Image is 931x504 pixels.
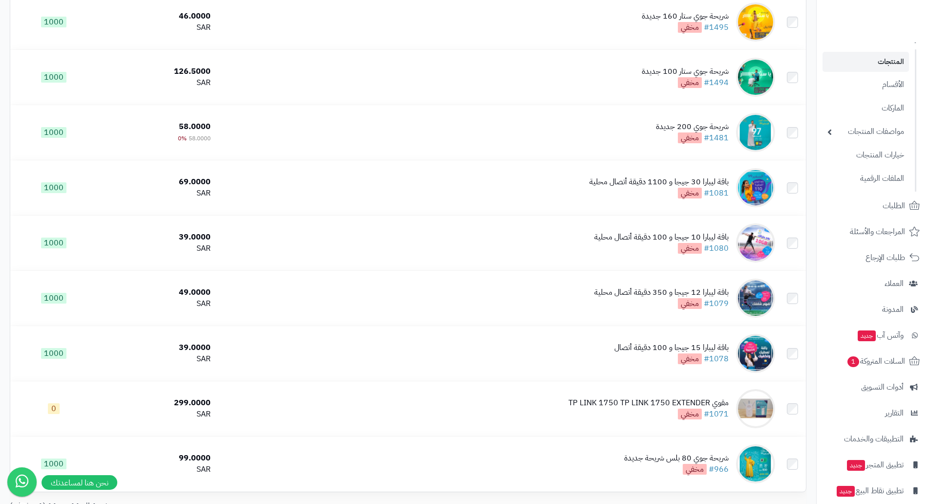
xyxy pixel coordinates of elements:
[614,342,729,353] div: باقة ليبارا 15 جيجا و 100 دقيقة أتصال
[102,77,211,88] div: SAR
[846,458,904,472] span: تطبيق المتجر
[102,66,211,77] div: 126.5000
[846,354,905,368] span: السلات المتروكة
[678,77,702,88] span: مخفي
[568,397,729,409] div: مقوي TP LINK 1750 TP LINK 1750 EXTENDER
[847,356,859,367] span: 1
[857,329,904,342] span: وآتس آب
[736,279,775,318] img: باقة ليبارا 12 جيجا و 350 دقيقة أتصال محلية
[102,453,211,464] div: 99.0000
[642,66,729,77] div: شريحة جوي ستار 100 جديدة
[823,298,925,321] a: المدونة
[836,484,904,498] span: تطبيق نقاط البيع
[102,353,211,365] div: SAR
[704,242,729,254] a: #1080
[704,298,729,309] a: #1079
[837,486,855,497] span: جديد
[861,380,904,394] span: أدوات التسويق
[678,132,702,143] span: مخفي
[823,427,925,451] a: التطبيقات والخدمات
[823,121,909,142] a: مواصفات المنتجات
[823,453,925,477] a: تطبيق المتجرجديد
[624,453,729,464] div: شريحة جوي 80 بلس شريحة جديدة
[678,22,702,33] span: مخفي
[850,225,905,239] span: المراجعات والأسئلة
[594,232,729,243] div: باقة ليبارا 10 جيجا و 100 دقيقة أتصال محلية
[823,145,909,166] a: خيارات المنتجات
[589,176,729,188] div: باقة ليبارا 30 جيجا و 1100 دقيقة أتصال محلية
[189,134,211,143] span: 58.0000
[823,324,925,347] a: وآتس آبجديد
[885,406,904,420] span: التقارير
[709,463,729,475] a: #966
[736,113,775,152] img: شريحة جوي 200 جديدة
[704,77,729,88] a: #1494
[656,121,729,132] div: شريحة جوي 200 جديدة
[823,220,925,243] a: المراجعات والأسئلة
[678,353,702,364] span: مخفي
[179,121,211,132] span: 58.0000
[823,74,909,95] a: الأقسام
[823,246,925,269] a: طلبات الإرجاع
[847,460,865,471] span: جديد
[41,293,66,304] span: 1000
[844,432,904,446] span: التطبيقات والخدمات
[102,287,211,298] div: 49.0000
[102,243,211,254] div: SAR
[736,444,775,483] img: شريحة جوي 80 بلس شريحة جديدة
[178,134,187,143] span: 0%
[823,479,925,503] a: تطبيق نقاط البيعجديد
[41,72,66,83] span: 1000
[102,11,211,22] div: 46.0000
[102,188,211,199] div: SAR
[736,58,775,97] img: شريحة جوي ستار 100 جديدة
[102,409,211,420] div: SAR
[594,287,729,298] div: باقة ليبارا 12 جيجا و 350 دقيقة أتصال محلية
[704,187,729,199] a: #1081
[678,409,702,419] span: مخفي
[736,334,775,373] img: باقة ليبارا 15 جيجا و 100 دقيقة أتصال
[102,342,211,353] div: 39.0000
[642,11,729,22] div: شريحة جوي ستار 160 جديدة
[736,168,775,207] img: باقة ليبارا 30 جيجا و 1100 دقيقة أتصال محلية
[678,188,702,198] span: مخفي
[736,2,775,42] img: شريحة جوي ستار 160 جديدة
[102,176,211,188] div: 69.0000
[866,251,905,264] span: طلبات الإرجاع
[41,348,66,359] span: 1000
[41,127,66,138] span: 1000
[683,464,707,475] span: مخفي
[823,98,909,119] a: الماركات
[41,182,66,193] span: 1000
[858,330,876,341] span: جديد
[823,168,909,189] a: الملفات الرقمية
[704,22,729,33] a: #1495
[882,303,904,316] span: المدونة
[823,194,925,218] a: الطلبات
[102,298,211,309] div: SAR
[704,408,729,420] a: #1071
[41,238,66,248] span: 1000
[736,389,775,428] img: مقوي TP LINK 1750 TP LINK 1750 EXTENDER
[823,401,925,425] a: التقارير
[823,350,925,373] a: السلات المتروكة1
[823,272,925,295] a: العملاء
[678,243,702,254] span: مخفي
[885,277,904,290] span: العملاء
[823,52,909,72] a: المنتجات
[704,132,729,144] a: #1481
[865,7,922,28] img: logo-2.png
[102,22,211,33] div: SAR
[823,375,925,399] a: أدوات التسويق
[704,353,729,365] a: #1078
[102,232,211,243] div: 39.0000
[48,403,60,414] span: 0
[102,464,211,475] div: SAR
[41,459,66,469] span: 1000
[736,223,775,263] img: باقة ليبارا 10 جيجا و 100 دقيقة أتصال محلية
[678,298,702,309] span: مخفي
[883,199,905,213] span: الطلبات
[102,397,211,409] div: 299.0000
[41,17,66,27] span: 1000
